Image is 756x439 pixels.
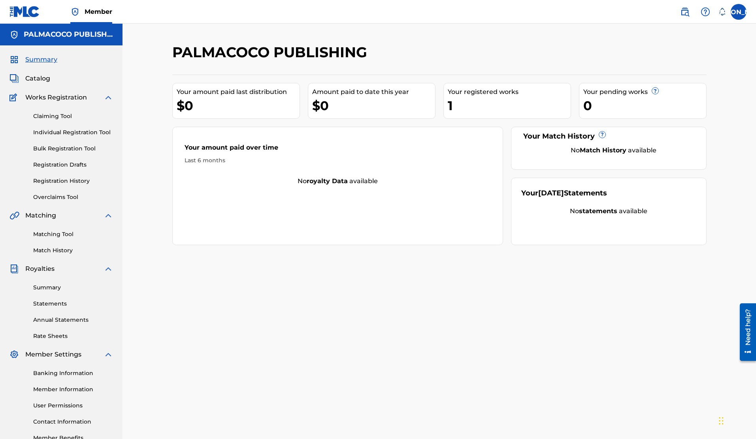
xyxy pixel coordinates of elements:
[312,97,435,114] div: $0
[104,264,113,274] img: expand
[185,143,491,156] div: Your amount paid over time
[33,161,113,169] a: Registration Drafts
[33,418,113,426] a: Contact Information
[677,4,693,20] a: Public Search
[680,7,690,17] img: search
[307,177,348,185] strong: royalty data
[177,97,300,114] div: $0
[9,264,19,274] img: Royalties
[521,188,607,199] div: Your Statements
[33,332,113,340] a: Rate Sheets
[33,401,113,410] a: User Permissions
[104,93,113,102] img: expand
[9,93,20,102] img: Works Registration
[33,283,113,292] a: Summary
[24,30,113,39] h5: PALMACOCO PUBLISHING
[85,7,112,16] span: Member
[9,74,19,83] img: Catalog
[25,350,81,359] span: Member Settings
[731,4,747,20] div: User Menu
[312,87,435,97] div: Amount paid to date this year
[9,74,50,83] a: CatalogCatalog
[177,87,300,97] div: Your amount paid last distribution
[652,88,658,94] span: ?
[521,206,696,216] div: No available
[734,300,756,364] iframe: Resource Center
[579,207,617,215] strong: statements
[25,55,57,64] span: Summary
[33,112,113,120] a: Claiming Tool
[33,193,113,201] a: Overclaims Tool
[719,409,724,433] div: Drag
[33,144,113,153] a: Bulk Registration Tool
[580,146,626,154] strong: Match History
[33,316,113,324] a: Annual Statements
[173,176,503,186] div: No available
[9,55,19,64] img: Summary
[716,401,756,439] iframe: Chat Widget
[33,177,113,185] a: Registration History
[33,300,113,308] a: Statements
[25,93,87,102] span: Works Registration
[698,4,713,20] div: Help
[531,146,696,155] div: No available
[9,55,57,64] a: SummarySummary
[583,97,706,114] div: 0
[583,87,706,97] div: Your pending works
[33,230,113,238] a: Matching Tool
[701,7,710,17] img: help
[9,350,19,359] img: Member Settings
[185,156,491,165] div: Last 6 months
[33,128,113,137] a: Individual Registration Tool
[33,385,113,394] a: Member Information
[448,97,571,114] div: 1
[70,7,80,17] img: Top Rightsholder
[9,211,19,220] img: Matching
[104,211,113,220] img: expand
[521,131,696,142] div: Your Match History
[599,131,605,138] span: ?
[9,6,40,17] img: MLC Logo
[25,211,56,220] span: Matching
[9,30,19,39] img: Accounts
[33,246,113,255] a: Match History
[25,264,55,274] span: Royalties
[538,189,564,197] span: [DATE]
[448,87,571,97] div: Your registered works
[172,43,371,61] h2: PALMACOCO PUBLISHING
[104,350,113,359] img: expand
[25,74,50,83] span: Catalog
[33,369,113,377] a: Banking Information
